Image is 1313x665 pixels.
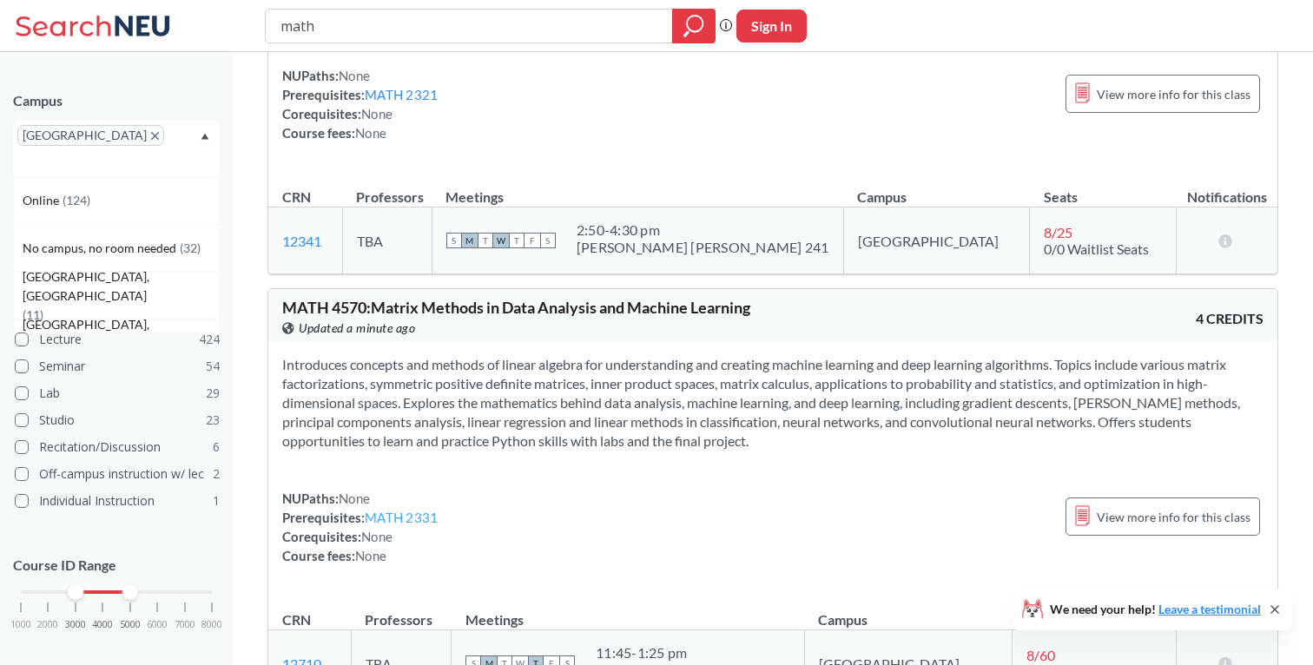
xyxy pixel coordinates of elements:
span: 2000 [37,620,58,629]
span: 7000 [175,620,195,629]
button: Sign In [736,10,807,43]
span: No campus, no room needed [23,239,180,258]
label: Lecture [15,328,220,351]
span: 4 CREDITS [1196,309,1264,328]
span: MATH 4570 : Matrix Methods in Data Analysis and Machine Learning [282,298,750,317]
div: NUPaths: Prerequisites: Corequisites: Course fees: [282,489,438,565]
span: 1 [213,491,220,510]
label: Off-campus instruction w/ lec [15,463,220,485]
th: Notifications [1177,170,1277,207]
span: 8 / 60 [1026,647,1055,663]
span: None [339,68,370,83]
span: 23 [206,411,220,430]
section: Introduces concepts and methods of linear algebra for understanding and creating machine learning... [282,355,1264,451]
td: [GEOGRAPHIC_DATA] [843,207,1029,274]
label: Recitation/Discussion [15,436,220,458]
span: 5000 [120,620,141,629]
span: None [355,548,386,563]
span: 29 [206,384,220,403]
th: Professors [342,170,432,207]
div: [GEOGRAPHIC_DATA]X to remove pillDropdown arrowOnline(124)No campus, no room needed(32)[GEOGRAPHI... [13,121,220,176]
span: 424 [199,330,220,349]
span: None [339,491,370,506]
th: Meetings [452,593,805,630]
span: 1000 [10,620,31,629]
span: 4000 [92,620,113,629]
span: View more info for this class [1097,506,1250,528]
svg: magnifying glass [683,14,704,38]
span: We need your help! [1050,603,1261,616]
div: 11:45 - 1:25 pm [596,644,687,662]
div: magnifying glass [672,9,716,43]
div: CRN [282,610,311,629]
th: Campus [804,593,1012,630]
span: 6000 [147,620,168,629]
span: 3000 [65,620,86,629]
div: [PERSON_NAME] [PERSON_NAME] 241 [577,239,829,256]
span: None [355,125,386,141]
p: Course ID Range [13,556,220,576]
span: W [493,233,509,248]
span: T [478,233,493,248]
span: [GEOGRAPHIC_DATA], [GEOGRAPHIC_DATA] [23,267,219,306]
div: Campus [13,91,220,110]
label: Lab [15,382,220,405]
svg: X to remove pill [151,132,159,140]
span: Online [23,191,63,210]
span: [GEOGRAPHIC_DATA]X to remove pill [17,125,164,146]
span: ( 11 ) [23,307,43,322]
label: Seminar [15,355,220,378]
div: NUPaths: Prerequisites: Corequisites: Course fees: [282,66,438,142]
a: 12341 [282,233,321,249]
div: 2:50 - 4:30 pm [577,221,829,239]
span: None [361,106,393,122]
span: Updated a minute ago [299,319,415,338]
span: M [462,233,478,248]
span: 2 [213,464,220,484]
a: Leave a testimonial [1158,602,1261,616]
a: MATH 2321 [365,87,438,102]
span: 6 [213,438,220,457]
span: S [446,233,462,248]
span: 0/0 Waitlist Seats [1044,240,1149,257]
th: Seats [1030,170,1177,207]
label: Studio [15,409,220,431]
th: Professors [351,593,451,630]
div: CRN [282,188,311,207]
th: Campus [843,170,1029,207]
input: Class, professor, course number, "phrase" [279,11,660,41]
svg: Dropdown arrow [201,133,209,140]
label: Individual Instruction [15,490,220,512]
span: ( 32 ) [180,240,201,255]
span: [GEOGRAPHIC_DATA], [GEOGRAPHIC_DATA] [23,315,219,353]
span: ( 124 ) [63,193,90,207]
span: 8000 [201,620,222,629]
span: F [525,233,540,248]
span: T [509,233,525,248]
td: TBA [342,207,432,274]
span: 54 [206,357,220,376]
span: View more info for this class [1097,83,1250,105]
span: S [540,233,556,248]
a: MATH 2331 [365,510,438,525]
th: Meetings [432,170,843,207]
span: 8 / 25 [1044,224,1072,240]
span: None [361,529,393,544]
